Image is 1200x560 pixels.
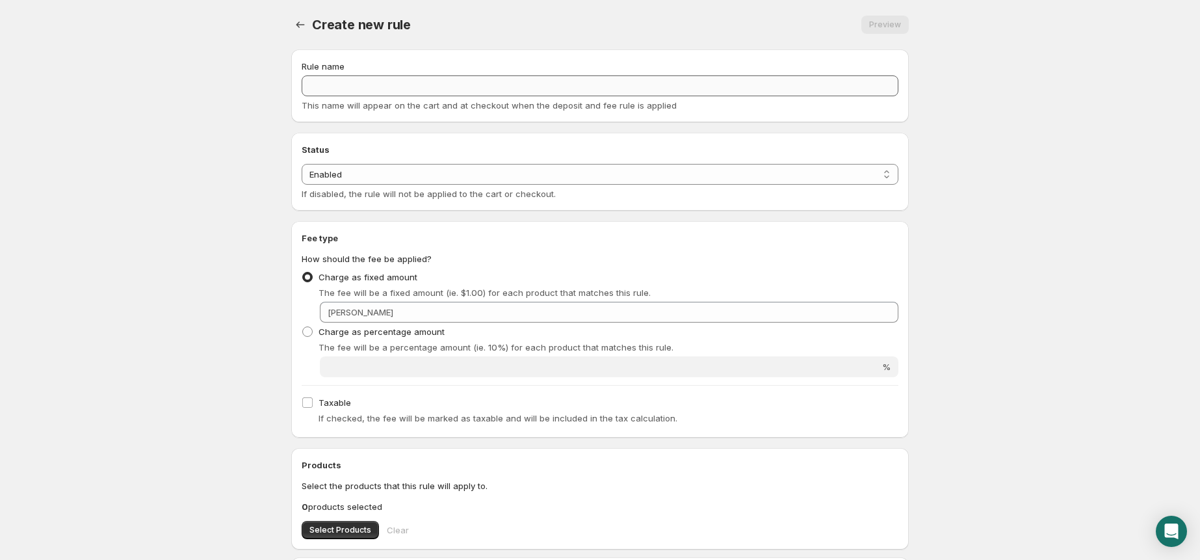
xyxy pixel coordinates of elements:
[319,272,417,282] span: Charge as fixed amount
[319,413,677,423] span: If checked, the fee will be marked as taxable and will be included in the tax calculation.
[302,479,898,492] p: Select the products that this rule will apply to.
[309,525,371,535] span: Select Products
[302,232,898,245] h2: Fee type
[1156,516,1187,547] div: Open Intercom Messenger
[302,189,556,199] span: If disabled, the rule will not be applied to the cart or checkout.
[319,341,898,354] p: The fee will be a percentage amount (ie. 10%) for each product that matches this rule.
[312,17,411,33] span: Create new rule
[291,16,309,34] button: Settings
[319,287,651,298] span: The fee will be a fixed amount (ie. $1.00) for each product that matches this rule.
[302,61,345,72] span: Rule name
[302,501,308,512] b: 0
[328,307,393,317] span: [PERSON_NAME]
[302,100,677,111] span: This name will appear on the cart and at checkout when the deposit and fee rule is applied
[319,397,351,408] span: Taxable
[882,362,891,372] span: %
[302,459,898,472] h2: Products
[302,254,432,264] span: How should the fee be applied?
[302,143,898,156] h2: Status
[302,500,898,513] p: products selected
[302,521,379,539] button: Select Products
[319,327,445,337] span: Charge as percentage amount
